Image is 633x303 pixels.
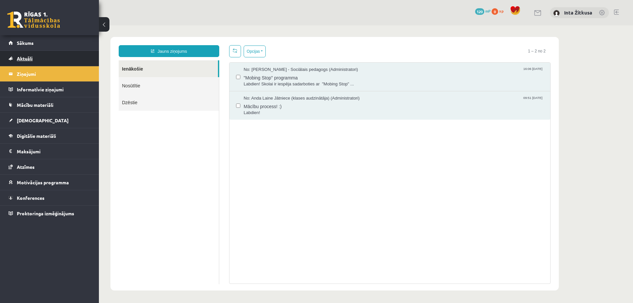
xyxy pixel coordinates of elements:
a: Mācību materiāli [9,97,91,112]
span: Mācību process! :) [145,76,445,84]
a: Digitālie materiāli [9,128,91,143]
img: Inta Žitkusa [553,10,560,16]
span: Aktuāli [17,55,33,61]
span: Motivācijas programma [17,179,69,185]
legend: Maksājumi [17,144,91,159]
a: Dzēstie [20,69,120,85]
a: Informatīvie ziņojumi [9,82,91,97]
a: Ienākošie [20,35,119,52]
a: No: [PERSON_NAME] - Sociālais pedagogs (Administratori) 16:06 [DATE] "Mobing Stop" programma Labd... [145,41,445,62]
button: Opcijas [145,20,167,32]
span: xp [499,8,503,14]
span: 1 – 2 no 2 [424,20,452,32]
span: Konferences [17,195,45,201]
a: Atzīmes [9,159,91,174]
span: mP [485,8,491,14]
a: Ziņojumi [9,66,91,81]
a: Jauns ziņojums [20,20,120,32]
a: Konferences [9,190,91,205]
a: Inta Žitkusa [564,9,592,16]
a: Motivācijas programma [9,175,91,190]
a: No: Anda Laine Jātniece (klases audzinātāja) (Administratori) 09:51 [DATE] Mācību process! :) Lab... [145,70,445,90]
legend: Informatīvie ziņojumi [17,82,91,97]
span: Sākums [17,40,34,46]
span: 09:51 [DATE] [423,70,445,75]
a: Proktoringa izmēģinājums [9,206,91,221]
span: No: Anda Laine Jātniece (klases audzinātāja) (Administratori) [145,70,261,76]
span: 16:06 [DATE] [423,41,445,46]
span: "Mobing Stop" programma [145,47,445,56]
span: No: [PERSON_NAME] - Sociālais pedagogs (Administratori) [145,41,259,47]
a: [DEMOGRAPHIC_DATA] [9,113,91,128]
span: 0 [492,8,498,15]
a: Aktuāli [9,51,91,66]
span: 120 [475,8,484,15]
a: 120 mP [475,8,491,14]
a: Maksājumi [9,144,91,159]
a: Sākums [9,35,91,50]
span: Labdien! Skolai ir iespēja sadarboties ar "Mobing Stop" ... [145,56,445,62]
a: Rīgas 1. Tālmācības vidusskola [7,12,60,28]
span: Proktoringa izmēģinājums [17,210,74,216]
a: 0 xp [492,8,507,14]
legend: Ziņojumi [17,66,91,81]
span: Digitālie materiāli [17,133,56,139]
a: Nosūtītie [20,52,120,69]
span: [DEMOGRAPHIC_DATA] [17,117,69,123]
span: Mācību materiāli [17,102,53,108]
span: Atzīmes [17,164,35,170]
span: Labdien! [145,84,445,91]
